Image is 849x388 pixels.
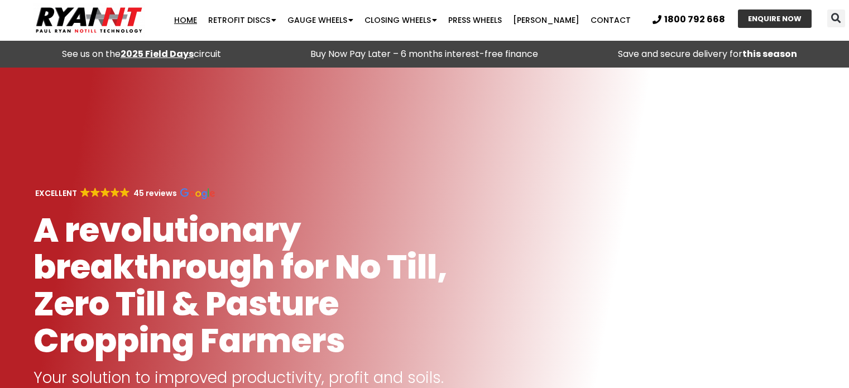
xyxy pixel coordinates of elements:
div: Search [827,9,845,27]
p: Save and secure delivery for [572,46,843,62]
a: Home [169,9,203,31]
strong: 45 reviews [133,188,177,199]
img: Google [90,188,100,197]
strong: EXCELLENT [35,188,77,199]
img: Google [100,188,110,197]
a: Retrofit Discs [203,9,282,31]
p: Buy Now Pay Later – 6 months interest-free finance [289,46,560,62]
span: 1800 792 668 [664,15,725,24]
a: ENQUIRE NOW [738,9,812,28]
span: ENQUIRE NOW [748,15,802,22]
div: See us on the circuit [6,46,277,62]
a: Closing Wheels [359,9,443,31]
a: 2025 Field Days [121,47,194,60]
img: Google [111,188,120,197]
img: Google [120,188,129,197]
a: [PERSON_NAME] [507,9,585,31]
img: Google [80,188,90,197]
a: Contact [585,9,636,31]
img: Google [180,188,215,199]
nav: Menu [165,9,640,31]
strong: this season [742,47,797,60]
a: EXCELLENT GoogleGoogleGoogleGoogleGoogle 45 reviews Google [33,188,215,199]
img: Ryan NT logo [33,3,145,37]
h1: A revolutionary breakthrough for No Till, Zero Till & Pasture Cropping Farmers [33,212,464,359]
a: 1800 792 668 [653,15,725,24]
a: Gauge Wheels [282,9,359,31]
a: Press Wheels [443,9,507,31]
